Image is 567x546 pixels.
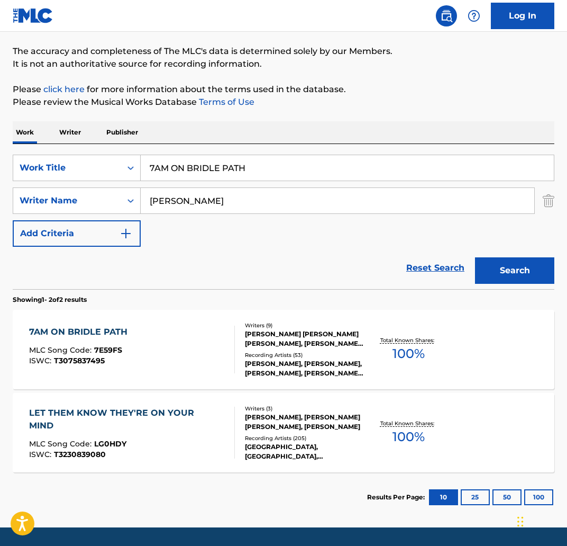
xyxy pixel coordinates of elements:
[13,121,37,144] p: Work
[468,10,480,22] img: help
[20,162,115,174] div: Work Title
[13,83,554,96] p: Please for more information about the terms used in the database.
[29,407,226,432] div: LET THEM KNOW THEY'RE ON YOUR MIND
[13,310,554,389] a: 7AM ON BRIDLE PATHMLC Song Code:7E59FSISWC:T3075837495Writers (9)[PERSON_NAME] [PERSON_NAME] [PER...
[94,345,122,355] span: 7E59FS
[13,155,554,289] form: Search Form
[245,413,363,432] div: [PERSON_NAME], [PERSON_NAME] [PERSON_NAME], [PERSON_NAME]
[245,442,363,461] div: [GEOGRAPHIC_DATA], [GEOGRAPHIC_DATA], [GEOGRAPHIC_DATA], [GEOGRAPHIC_DATA], [GEOGRAPHIC_DATA]
[380,336,437,344] p: Total Known Shares:
[13,96,554,109] p: Please review the Musical Works Database
[392,344,425,363] span: 100 %
[13,220,141,247] button: Add Criteria
[13,58,554,70] p: It is not an authoritative source for recording information.
[94,439,126,449] span: LG0HDY
[245,351,363,359] div: Recording Artists ( 53 )
[245,329,363,348] div: [PERSON_NAME] [PERSON_NAME] [PERSON_NAME], [PERSON_NAME] [PERSON_NAME] [PERSON_NAME], [PERSON_NAM...
[517,506,524,538] div: Drag
[245,321,363,329] div: Writers ( 9 )
[54,356,105,365] span: T3075837495
[29,439,94,449] span: MLC Song Code :
[29,356,54,365] span: ISWC :
[461,489,490,505] button: 25
[197,97,254,107] a: Terms of Use
[13,295,87,305] p: Showing 1 - 2 of 2 results
[492,489,522,505] button: 50
[440,10,453,22] img: search
[514,495,567,546] iframe: Chat Widget
[29,450,54,459] span: ISWC :
[13,8,53,23] img: MLC Logo
[56,121,84,144] p: Writer
[29,326,133,338] div: 7AM ON BRIDLE PATH
[463,5,484,26] div: Help
[103,121,141,144] p: Publisher
[120,227,132,240] img: 9d2ae6d4665cec9f34b9.svg
[491,3,554,29] a: Log In
[543,187,554,214] img: Delete Criterion
[54,450,106,459] span: T3230839080
[245,359,363,378] div: [PERSON_NAME], [PERSON_NAME], [PERSON_NAME], [PERSON_NAME], [PERSON_NAME]
[380,419,437,427] p: Total Known Shares:
[245,434,363,442] div: Recording Artists ( 205 )
[429,489,458,505] button: 10
[367,493,427,502] p: Results Per Page:
[524,489,553,505] button: 100
[245,405,363,413] div: Writers ( 3 )
[475,257,554,284] button: Search
[13,45,554,58] p: The accuracy and completeness of The MLC's data is determined solely by our Members.
[436,5,457,26] a: Public Search
[43,84,85,94] a: click here
[20,194,115,207] div: Writer Name
[13,393,554,472] a: LET THEM KNOW THEY'RE ON YOUR MINDMLC Song Code:LG0HDYISWC:T3230839080Writers (3)[PERSON_NAME], [...
[392,427,425,446] span: 100 %
[401,256,470,280] a: Reset Search
[29,345,94,355] span: MLC Song Code :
